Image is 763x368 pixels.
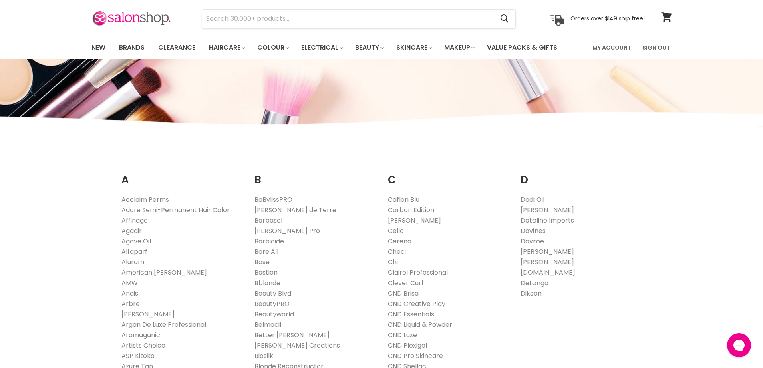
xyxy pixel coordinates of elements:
a: Aromaganic [121,330,160,340]
a: Caflon Blu [388,195,419,204]
a: Beauty [349,39,389,56]
a: Arbre [121,299,140,308]
a: Belmacil [254,320,281,329]
a: [PERSON_NAME] Pro [254,226,320,235]
a: Chi [388,257,398,267]
a: Cello [388,226,404,235]
a: [PERSON_NAME] Creations [254,341,340,350]
h2: B [254,161,376,188]
a: Value Packs & Gifts [481,39,563,56]
p: Orders over $149 ship free! [570,15,645,22]
a: Makeup [438,39,479,56]
a: AMW [121,278,138,288]
a: Carbon Edition [388,205,434,215]
a: Beautyworld [254,310,294,319]
a: American [PERSON_NAME] [121,268,207,277]
a: ASP Kitoko [121,351,155,360]
a: Affinage [121,216,148,225]
a: CND Creative Play [388,299,445,308]
a: [PERSON_NAME] [521,205,574,215]
a: Beauty Blvd [254,289,291,298]
a: [PERSON_NAME] [388,216,441,225]
a: Barbicide [254,237,284,246]
h2: C [388,161,509,188]
a: Haircare [203,39,250,56]
a: CND Pro Skincare [388,351,443,360]
a: CND Brisa [388,289,419,298]
a: Agave Oil [121,237,151,246]
a: Aluram [121,257,144,267]
a: CND Luxe [388,330,417,340]
nav: Main [81,36,682,59]
a: Dadi Oil [521,195,544,204]
a: Alfaparf [121,247,147,256]
input: Search [202,10,494,28]
a: Bare All [254,247,278,256]
a: Barbasol [254,216,282,225]
form: Product [202,9,516,28]
a: Checi [388,247,406,256]
a: Sign Out [638,39,675,56]
a: Artists Choice [121,341,165,350]
a: Clearance [152,39,201,56]
a: Davines [521,226,546,235]
button: Search [494,10,515,28]
a: Davroe [521,237,544,246]
a: Biosilk [254,351,273,360]
a: CND Essentials [388,310,434,319]
a: Andis [121,289,138,298]
a: [PERSON_NAME] [521,247,574,256]
a: BaBylissPRO [254,195,292,204]
h2: A [121,161,243,188]
a: Adore Semi-Permanent Hair Color [121,205,230,215]
a: Clever Curl [388,278,423,288]
a: Base [254,257,270,267]
a: Skincare [390,39,437,56]
a: Electrical [295,39,348,56]
a: Detango [521,278,548,288]
a: Cerena [388,237,411,246]
a: CND Liquid & Powder [388,320,452,329]
a: [PERSON_NAME] [521,257,574,267]
a: Colour [251,39,294,56]
a: [PERSON_NAME] [121,310,175,319]
a: Brands [113,39,151,56]
a: Clairol Professional [388,268,448,277]
ul: Main menu [85,36,576,59]
a: [PERSON_NAME] de Terre [254,205,336,215]
a: [DOMAIN_NAME] [521,268,575,277]
a: BeautyPRO [254,299,290,308]
a: Dikson [521,289,542,298]
a: Acclaim Perms [121,195,169,204]
h2: D [521,161,642,188]
a: CND Plexigel [388,341,427,350]
a: New [85,39,111,56]
iframe: Gorgias live chat messenger [723,330,755,360]
a: Agadir [121,226,142,235]
a: Bblonde [254,278,280,288]
a: Dateline Imports [521,216,574,225]
a: Bastion [254,268,278,277]
a: My Account [588,39,636,56]
a: Argan De Luxe Professional [121,320,206,329]
a: Better [PERSON_NAME] [254,330,330,340]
